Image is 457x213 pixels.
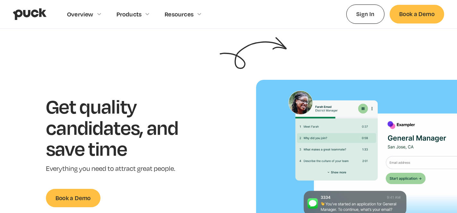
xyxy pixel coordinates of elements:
[116,11,142,18] div: Products
[67,11,93,18] div: Overview
[46,96,198,159] h1: Get quality candidates, and save time
[346,5,384,23] a: Sign In
[390,5,444,23] a: Book a Demo
[46,164,198,173] p: Everything you need to attract great people.
[46,189,100,207] a: Book a Demo
[165,11,194,18] div: Resources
